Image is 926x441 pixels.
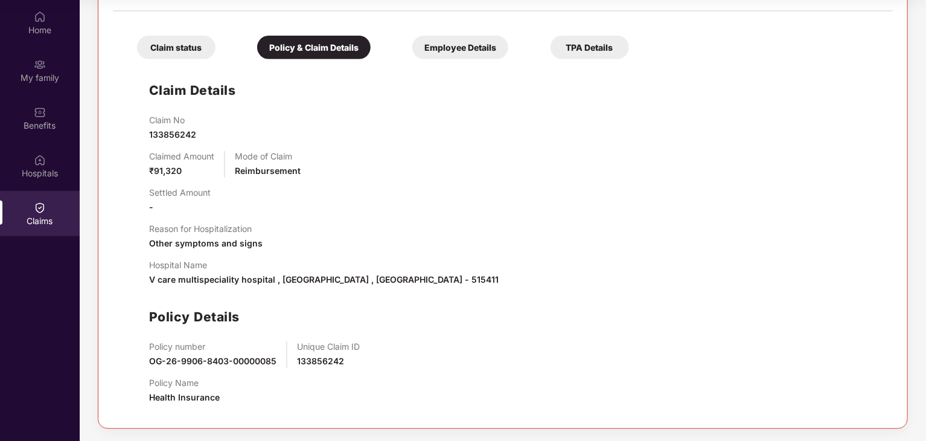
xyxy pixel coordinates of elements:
[149,274,499,285] span: V care multispeciality hospital , [GEOGRAPHIC_DATA] , [GEOGRAPHIC_DATA] - 515411
[149,356,276,366] span: OG-26-9906-8403-00000085
[149,166,182,176] span: ₹91,320
[149,260,499,270] p: Hospital Name
[34,11,46,23] img: svg+xml;base64,PHN2ZyBpZD0iSG9tZSIgeG1sbnM9Imh0dHA6Ly93d3cudzMub3JnLzIwMDAvc3ZnIiB3aWR0aD0iMjAiIG...
[551,36,629,59] div: TPA Details
[149,392,220,402] span: Health Insurance
[235,151,301,161] p: Mode of Claim
[297,341,360,352] p: Unique Claim ID
[34,154,46,166] img: svg+xml;base64,PHN2ZyBpZD0iSG9zcGl0YWxzIiB4bWxucz0iaHR0cDovL3d3dy53My5vcmcvMjAwMC9zdmciIHdpZHRoPS...
[297,356,344,366] span: 133856242
[34,202,46,214] img: svg+xml;base64,PHN2ZyBpZD0iQ2xhaW0iIHhtbG5zPSJodHRwOi8vd3d3LnczLm9yZy8yMDAwL3N2ZyIgd2lkdGg9IjIwIi...
[149,378,220,388] p: Policy Name
[149,341,276,352] p: Policy number
[149,307,240,327] h1: Policy Details
[149,224,263,234] p: Reason for Hospitalization
[149,238,263,248] span: Other symptoms and signs
[149,129,196,140] span: 133856242
[235,166,301,176] span: Reimbursement
[149,187,211,198] p: Settled Amount
[34,59,46,71] img: svg+xml;base64,PHN2ZyB3aWR0aD0iMjAiIGhlaWdodD0iMjAiIHZpZXdCb3g9IjAgMCAyMCAyMCIgZmlsbD0ibm9uZSIgeG...
[149,202,153,212] span: -
[412,36,508,59] div: Employee Details
[149,115,196,125] p: Claim No
[137,36,216,59] div: Claim status
[149,80,236,100] h1: Claim Details
[257,36,371,59] div: Policy & Claim Details
[34,106,46,118] img: svg+xml;base64,PHN2ZyBpZD0iQmVuZWZpdHMiIHhtbG5zPSJodHRwOi8vd3d3LnczLm9yZy8yMDAwL3N2ZyIgd2lkdGg9Ij...
[149,151,214,161] p: Claimed Amount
